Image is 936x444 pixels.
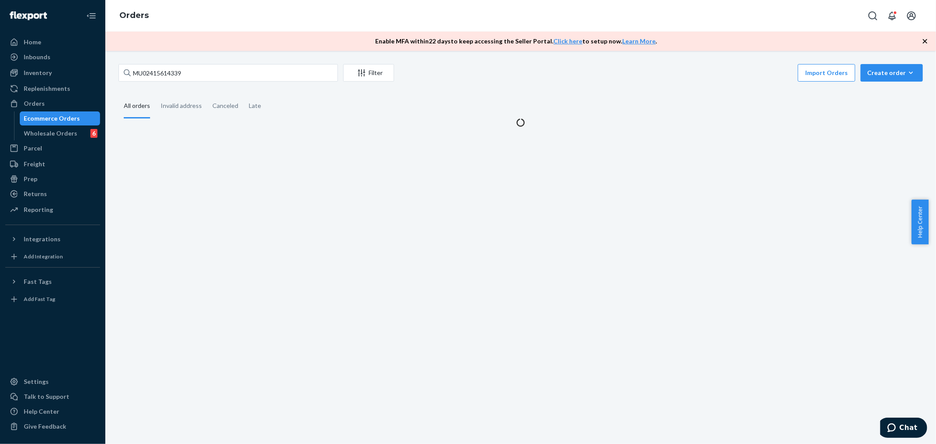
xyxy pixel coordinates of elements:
button: Help Center [911,200,929,244]
img: Flexport logo [10,11,47,20]
a: Help Center [5,405,100,419]
div: Fast Tags [24,277,52,286]
a: Settings [5,375,100,389]
div: Freight [24,160,45,168]
div: Invalid address [161,94,202,117]
div: Parcel [24,144,42,153]
button: Fast Tags [5,275,100,289]
a: Freight [5,157,100,171]
a: Inventory [5,66,100,80]
button: Integrations [5,232,100,246]
iframe: Opens a widget where you can chat to one of our agents [880,418,927,440]
button: Open notifications [883,7,901,25]
div: Orders [24,99,45,108]
button: Open account menu [903,7,920,25]
a: Home [5,35,100,49]
a: Returns [5,187,100,201]
a: Inbounds [5,50,100,64]
button: Open Search Box [864,7,882,25]
a: Orders [5,97,100,111]
div: Reporting [24,205,53,214]
input: Search orders [118,64,338,82]
a: Click here [554,37,583,45]
div: Wholesale Orders [24,129,78,138]
a: Orders [119,11,149,20]
div: Replenishments [24,84,70,93]
ol: breadcrumbs [112,3,156,29]
p: Enable MFA within 22 days to keep accessing the Seller Portal. to setup now. . [376,37,657,46]
div: Late [249,94,261,117]
button: Close Navigation [82,7,100,25]
a: Add Fast Tag [5,292,100,306]
div: Help Center [24,407,59,416]
button: Give Feedback [5,419,100,433]
a: Ecommerce Orders [20,111,100,125]
div: Talk to Support [24,392,69,401]
a: Replenishments [5,82,100,96]
a: Parcel [5,141,100,155]
div: Prep [24,175,37,183]
a: Reporting [5,203,100,217]
div: Add Fast Tag [24,295,55,303]
div: Home [24,38,41,47]
button: Talk to Support [5,390,100,404]
button: Filter [343,64,394,82]
div: Integrations [24,235,61,243]
div: Returns [24,190,47,198]
div: Filter [344,68,394,77]
a: Add Integration [5,250,100,264]
div: Create order [867,68,916,77]
div: Inbounds [24,53,50,61]
a: Learn More [623,37,656,45]
div: 6 [90,129,97,138]
div: Inventory [24,68,52,77]
a: Wholesale Orders6 [20,126,100,140]
div: Canceled [212,94,238,117]
div: Add Integration [24,253,63,260]
div: Ecommerce Orders [24,114,80,123]
a: Prep [5,172,100,186]
button: Create order [861,64,923,82]
div: Settings [24,377,49,386]
button: Import Orders [798,64,855,82]
div: All orders [124,94,150,118]
div: Give Feedback [24,422,66,431]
